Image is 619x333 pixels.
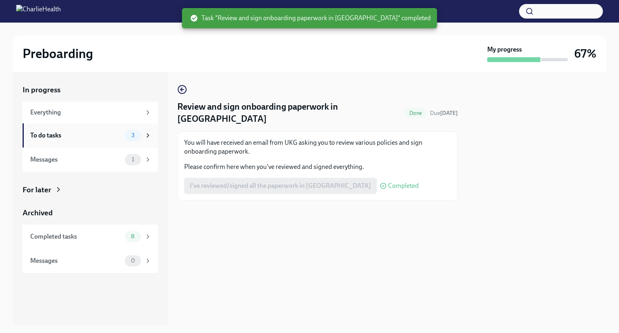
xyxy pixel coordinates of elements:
h3: 67% [574,46,596,61]
a: Messages1 [23,148,158,172]
div: Messages [30,256,122,265]
a: Completed tasks8 [23,225,158,249]
a: In progress [23,85,158,95]
p: Please confirm here when you've reviewed and signed everything. [184,162,451,171]
strong: My progress [487,45,522,54]
h4: Review and sign onboarding paperwork in [GEOGRAPHIC_DATA] [177,101,401,125]
a: Everything [23,102,158,123]
span: Due [430,110,458,117]
p: You will have received an email from UKG asking you to review various policies and sign onboardin... [184,138,451,156]
div: To do tasks [30,131,122,140]
img: CharlieHealth [16,5,61,18]
a: Messages0 [23,249,158,273]
span: September 4th, 2025 08:00 [430,109,458,117]
strong: [DATE] [440,110,458,117]
div: Completed tasks [30,232,122,241]
span: Task "Review and sign onboarding paperwork in [GEOGRAPHIC_DATA]" completed [190,14,431,23]
span: Done [405,110,427,116]
div: Messages [30,155,122,164]
a: To do tasks3 [23,123,158,148]
span: Completed [388,183,419,189]
span: 1 [127,156,139,162]
a: For later [23,185,158,195]
span: 8 [126,233,139,239]
a: Archived [23,208,158,218]
div: For later [23,185,51,195]
div: Everything [30,108,141,117]
span: 0 [126,258,140,264]
span: 3 [127,132,139,138]
h2: Preboarding [23,46,93,62]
